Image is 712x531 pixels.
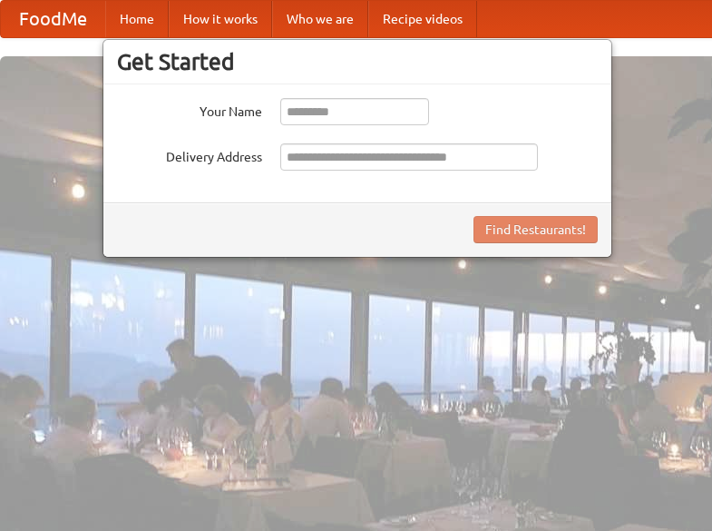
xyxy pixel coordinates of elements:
[473,216,598,243] button: Find Restaurants!
[169,1,272,37] a: How it works
[117,143,262,166] label: Delivery Address
[368,1,477,37] a: Recipe videos
[117,98,262,121] label: Your Name
[1,1,105,37] a: FoodMe
[117,48,598,75] h3: Get Started
[272,1,368,37] a: Who we are
[105,1,169,37] a: Home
